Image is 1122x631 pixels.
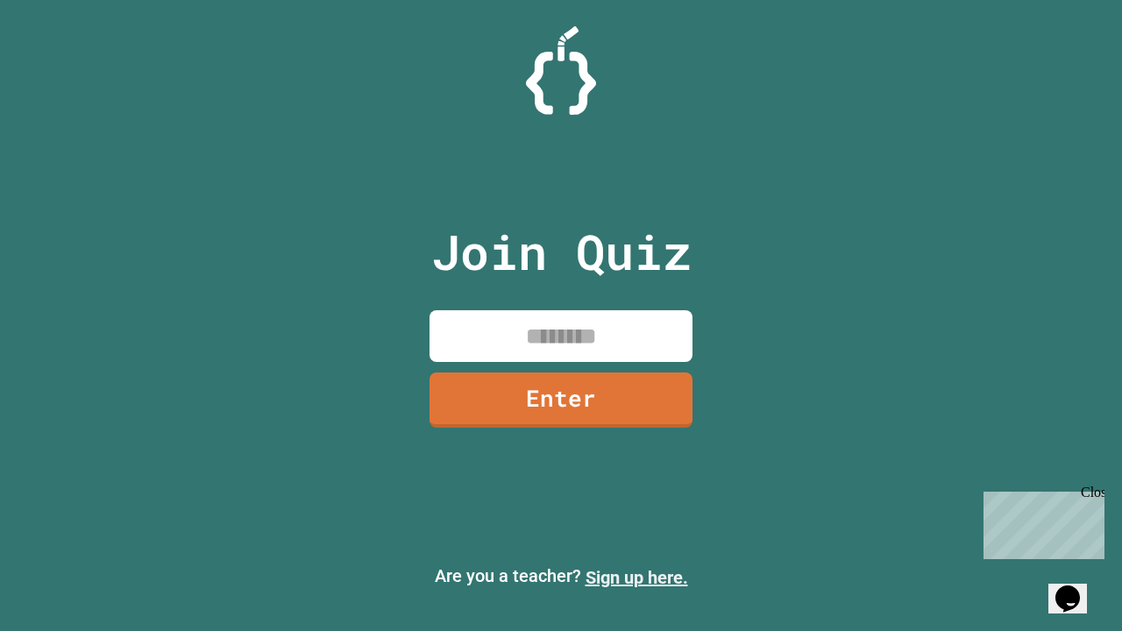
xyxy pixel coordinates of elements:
img: Logo.svg [526,26,596,115]
a: Sign up here. [586,567,688,588]
iframe: chat widget [1048,561,1104,613]
div: Chat with us now!Close [7,7,121,111]
p: Are you a teacher? [14,563,1108,591]
iframe: chat widget [976,485,1104,559]
a: Enter [430,372,692,428]
p: Join Quiz [431,216,692,288]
